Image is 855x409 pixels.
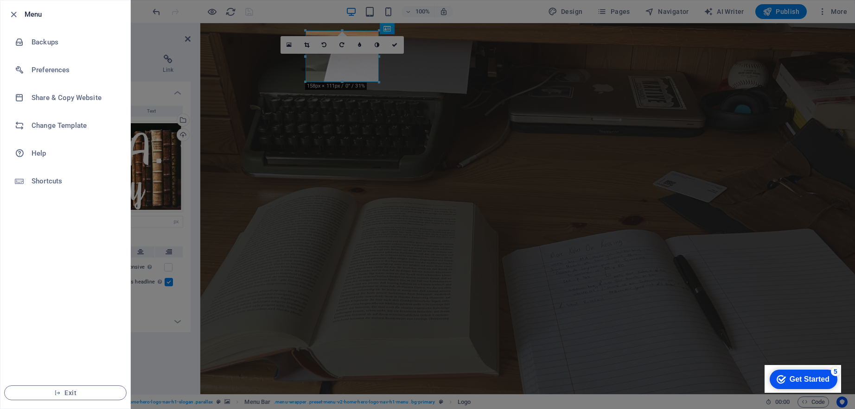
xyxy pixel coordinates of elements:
[5,5,73,24] div: Get Started 5 items remaining, 0% complete
[32,120,117,131] h6: Change Template
[32,64,117,76] h6: Preferences
[0,139,130,167] a: Help
[66,2,76,11] div: 5
[32,176,117,187] h6: Shortcuts
[12,389,119,396] span: Exit
[25,10,65,19] div: Get Started
[25,9,123,20] h6: Menu
[32,92,117,103] h6: Share & Copy Website
[32,37,117,48] h6: Backups
[4,385,127,400] button: Exit
[32,148,117,159] h6: Help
